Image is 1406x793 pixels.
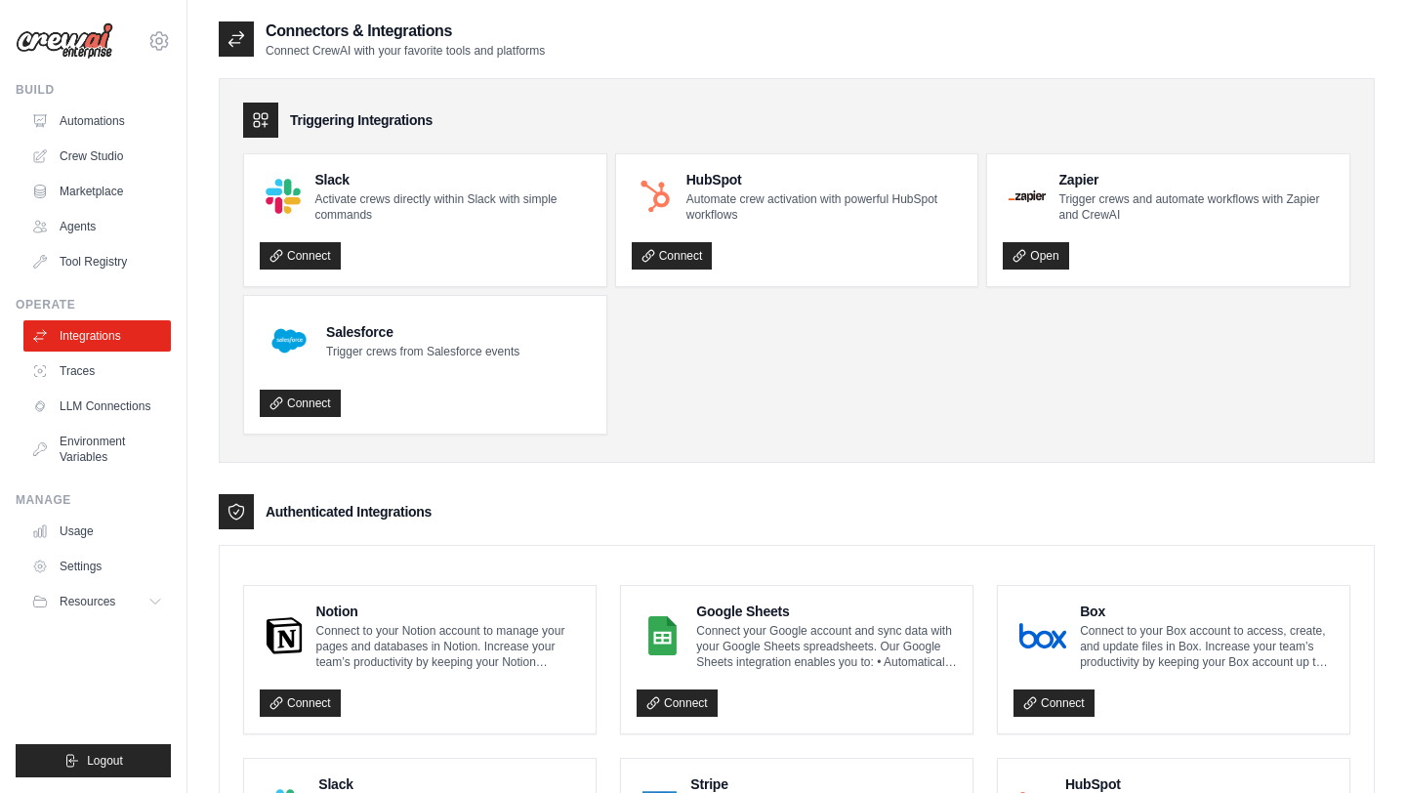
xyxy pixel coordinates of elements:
[1059,191,1334,223] p: Trigger crews and automate workflows with Zapier and CrewAI
[260,390,341,417] a: Connect
[686,170,963,189] h4: HubSpot
[23,176,171,207] a: Marketplace
[696,623,957,670] p: Connect your Google account and sync data with your Google Sheets spreadsheets. Our Google Sheets...
[266,616,303,655] img: Notion Logo
[1013,689,1095,717] a: Connect
[23,246,171,277] a: Tool Registry
[326,322,519,342] h4: Salesforce
[316,623,580,670] p: Connect to your Notion account to manage your pages and databases in Notion. Increase your team’s...
[1080,623,1334,670] p: Connect to your Box account to access, create, and update files in Box. Increase your team’s prod...
[60,594,115,609] span: Resources
[16,492,171,508] div: Manage
[23,211,171,242] a: Agents
[686,191,963,223] p: Automate crew activation with powerful HubSpot workflows
[16,744,171,777] button: Logout
[642,616,682,655] img: Google Sheets Logo
[1080,602,1334,621] h4: Box
[23,141,171,172] a: Crew Studio
[16,82,171,98] div: Build
[23,426,171,473] a: Environment Variables
[1059,170,1334,189] h4: Zapier
[266,179,301,214] img: Slack Logo
[16,22,113,60] img: Logo
[23,586,171,617] button: Resources
[260,242,341,270] a: Connect
[266,317,312,364] img: Salesforce Logo
[16,297,171,313] div: Operate
[314,170,590,189] h4: Slack
[23,105,171,137] a: Automations
[290,110,433,130] h3: Triggering Integrations
[266,43,545,59] p: Connect CrewAI with your favorite tools and platforms
[23,355,171,387] a: Traces
[266,20,545,43] h2: Connectors & Integrations
[1003,242,1068,270] a: Open
[87,753,123,769] span: Logout
[260,689,341,717] a: Connect
[326,344,519,359] p: Trigger crews from Salesforce events
[23,516,171,547] a: Usage
[266,502,432,522] h3: Authenticated Integrations
[23,320,171,352] a: Integrations
[314,191,590,223] p: Activate crews directly within Slack with simple commands
[23,391,171,422] a: LLM Connections
[637,689,718,717] a: Connect
[638,179,673,214] img: HubSpot Logo
[1009,190,1045,202] img: Zapier Logo
[1019,616,1066,655] img: Box Logo
[696,602,957,621] h4: Google Sheets
[23,551,171,582] a: Settings
[632,242,713,270] a: Connect
[316,602,580,621] h4: Notion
